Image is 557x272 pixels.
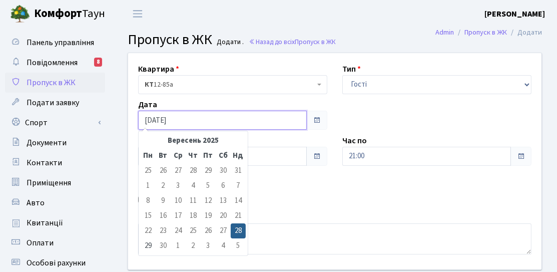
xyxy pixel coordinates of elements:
td: 1 [171,238,186,253]
td: 16 [156,208,171,223]
span: Таун [34,6,105,23]
th: Сб [216,148,231,163]
span: Приміщення [27,177,71,188]
td: 2 [186,238,201,253]
b: КТ [145,80,154,90]
td: 7 [231,178,246,193]
img: logo.png [10,4,30,24]
a: Оплати [5,233,105,253]
td: 28 [231,223,246,238]
td: 28 [186,163,201,178]
span: Пропуск в ЖК [128,30,212,50]
span: Контакти [27,157,62,168]
div: 8 [94,58,102,67]
td: 3 [171,178,186,193]
span: Повідомлення [27,57,78,68]
span: Особові рахунки [27,257,86,268]
th: Пт [201,148,216,163]
th: Вересень 2025 [156,133,231,148]
span: Пропуск в ЖК [27,77,76,88]
td: 13 [216,193,231,208]
td: 25 [186,223,201,238]
a: Назад до всіхПропуск в ЖК [249,37,336,47]
td: 4 [216,238,231,253]
nav: breadcrumb [420,22,557,43]
td: 21 [231,208,246,223]
label: Дата [138,99,157,111]
td: 31 [231,163,246,178]
td: 2 [156,178,171,193]
td: 29 [141,238,156,253]
a: Пропуск в ЖК [464,27,507,38]
span: Авто [27,197,45,208]
td: 19 [201,208,216,223]
small: Додати . [215,38,244,47]
a: Спорт [5,113,105,133]
b: Комфорт [34,6,82,22]
td: 27 [216,223,231,238]
span: <b>КТ</b>&nbsp;&nbsp;&nbsp;&nbsp;12-85а [145,80,315,90]
a: Повідомлення8 [5,53,105,73]
button: Переключити навігацію [125,6,150,22]
a: Авто [5,193,105,213]
label: Час по [342,135,367,147]
a: Приміщення [5,173,105,193]
td: 4 [186,178,201,193]
a: Панель управління [5,33,105,53]
td: 14 [231,193,246,208]
td: 8 [141,193,156,208]
td: 11 [186,193,201,208]
span: Документи [27,137,67,148]
li: Додати [507,27,542,38]
label: Квартира [138,63,179,75]
td: 24 [171,223,186,238]
td: 12 [201,193,216,208]
td: 30 [156,238,171,253]
span: Квитанції [27,217,63,228]
a: Контакти [5,153,105,173]
td: 6 [216,178,231,193]
span: <b>КТ</b>&nbsp;&nbsp;&nbsp;&nbsp;12-85а [138,75,327,94]
th: Чт [186,148,201,163]
label: Тип [342,63,361,75]
span: Подати заявку [27,97,79,108]
td: 1 [141,178,156,193]
td: 30 [216,163,231,178]
a: [PERSON_NAME] [484,8,545,20]
td: 20 [216,208,231,223]
th: Пн [141,148,156,163]
span: Панель управління [27,37,94,48]
td: 27 [171,163,186,178]
td: 3 [201,238,216,253]
a: Admin [435,27,454,38]
td: 23 [156,223,171,238]
a: Подати заявку [5,93,105,113]
span: Пропуск в ЖК [295,37,336,47]
a: Пропуск в ЖК [5,73,105,93]
b: [PERSON_NAME] [484,9,545,20]
span: Оплати [27,237,54,248]
a: Документи [5,133,105,153]
td: 26 [156,163,171,178]
td: 29 [201,163,216,178]
td: 25 [141,163,156,178]
td: 22 [141,223,156,238]
td: 9 [156,193,171,208]
td: 5 [231,238,246,253]
td: 10 [171,193,186,208]
th: Вт [156,148,171,163]
a: Квитанції [5,213,105,233]
th: Ср [171,148,186,163]
th: Нд [231,148,246,163]
td: 5 [201,178,216,193]
td: 15 [141,208,156,223]
td: 18 [186,208,201,223]
td: 17 [171,208,186,223]
td: 26 [201,223,216,238]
